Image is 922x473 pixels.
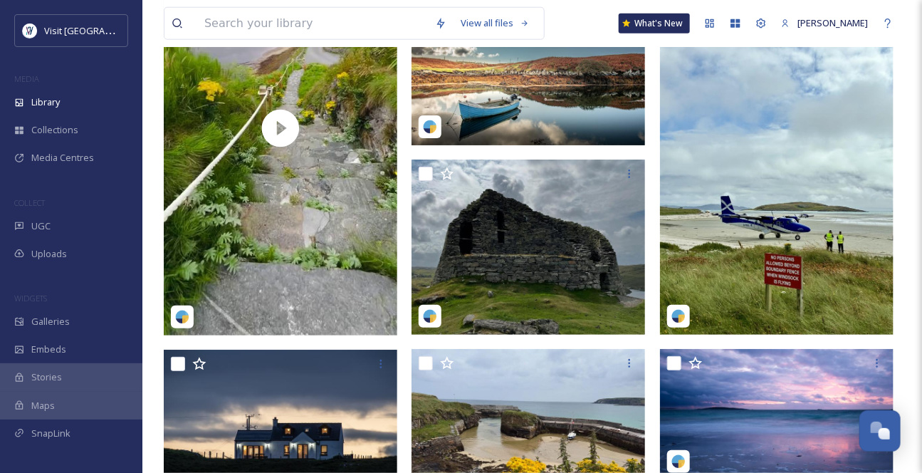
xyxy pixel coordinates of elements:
[454,9,537,37] a: View all files
[797,16,868,29] span: [PERSON_NAME]
[31,315,70,328] span: Galleries
[423,309,437,323] img: snapsea-logo.png
[660,24,894,335] img: patrikkabrhel-4814262.jpg
[671,309,686,323] img: snapsea-logo.png
[31,95,60,109] span: Library
[31,219,51,233] span: UGC
[412,24,645,145] img: michael_dutson_landscape_photo-4814279.jpg
[859,410,901,452] button: Open Chat
[31,247,67,261] span: Uploads
[197,8,428,39] input: Search your library
[44,24,154,37] span: Visit [GEOGRAPHIC_DATA]
[14,73,39,84] span: MEDIA
[14,293,47,303] span: WIDGETS
[31,151,94,165] span: Media Centres
[31,399,55,412] span: Maps
[175,310,189,324] img: snapsea-logo.png
[671,454,686,469] img: snapsea-logo.png
[31,123,78,137] span: Collections
[14,197,45,208] span: COLLECT
[423,120,437,134] img: snapsea-logo.png
[23,24,37,38] img: Untitled%20design%20%2897%29.png
[619,14,690,33] a: What's New
[774,9,875,37] a: [PERSON_NAME]
[31,343,66,356] span: Embeds
[31,427,70,440] span: SnapLink
[412,160,645,335] img: w.g.p_historichouses-4883193.jpg
[31,370,62,384] span: Stories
